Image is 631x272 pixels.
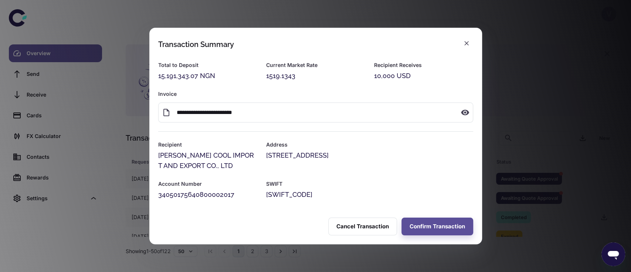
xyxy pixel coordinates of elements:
h6: Account Number [158,180,257,188]
iframe: Button to launch messaging window [601,242,625,266]
h6: Total to Deposit [158,61,257,69]
h6: Current Market Rate [266,61,365,69]
h6: Recipient Receives [374,61,473,69]
div: Transaction Summary [158,40,234,49]
h6: SWIFT [266,180,473,188]
div: 15,191,343.07 NGN [158,71,257,81]
div: 10,000 USD [374,71,473,81]
div: [PERSON_NAME] COOL IMPORT AND EXPORT CO., LTD [158,150,257,171]
div: 1519.1343 [266,71,365,81]
div: 34050175640800002017 [158,189,257,200]
button: Cancel Transaction [328,218,397,235]
div: [STREET_ADDRESS] [266,150,473,161]
button: Confirm Transaction [401,218,473,235]
div: [SWIFT_CODE] [266,189,473,200]
h6: Invoice [158,90,473,98]
h6: Recipient [158,141,257,149]
h6: Address [266,141,473,149]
